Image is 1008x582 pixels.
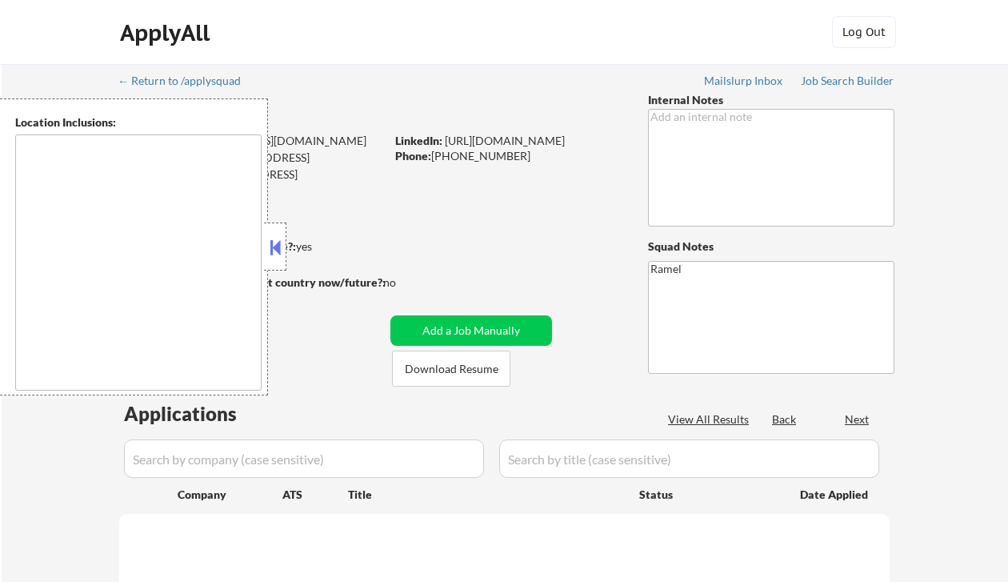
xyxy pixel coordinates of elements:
div: ApplyAll [120,19,214,46]
div: Applications [124,404,282,423]
div: Mailslurp Inbox [704,75,784,86]
strong: LinkedIn: [395,134,442,147]
div: Status [639,480,777,508]
button: Log Out [832,16,896,48]
div: Internal Notes [648,92,894,108]
a: ← Return to /applysquad [118,74,256,90]
div: [PHONE_NUMBER] [395,148,622,164]
div: Next [845,411,870,427]
div: Squad Notes [648,239,894,255]
input: Search by company (case sensitive) [124,440,484,478]
div: Location Inclusions: [15,114,262,130]
a: [URL][DOMAIN_NAME] [445,134,565,147]
div: Job Search Builder [801,75,894,86]
input: Search by title (case sensitive) [499,440,879,478]
button: Download Resume [392,351,510,387]
div: Title [348,487,624,503]
div: no [383,275,429,291]
div: Date Applied [800,487,870,503]
div: Back [772,411,798,427]
button: Add a Job Manually [390,315,552,346]
div: ← Return to /applysquad [118,75,256,86]
strong: Phone: [395,149,431,163]
div: ATS [282,487,348,503]
div: View All Results [668,411,754,427]
div: Company [178,487,282,503]
a: Mailslurp Inbox [704,74,784,90]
